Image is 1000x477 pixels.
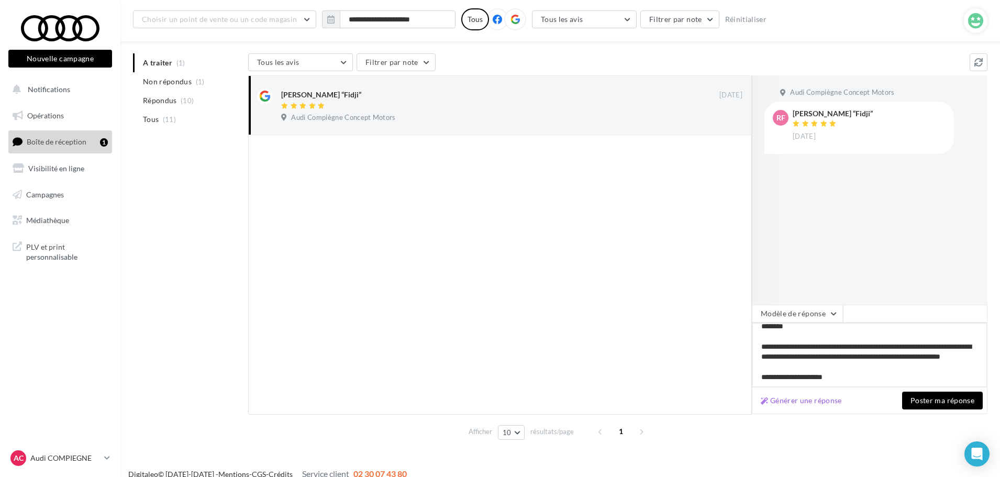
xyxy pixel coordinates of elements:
[793,132,816,141] span: [DATE]
[719,91,742,100] span: [DATE]
[498,425,525,440] button: 10
[28,164,84,173] span: Visibilité en ligne
[143,114,159,125] span: Tous
[793,110,873,117] div: [PERSON_NAME] “Fidji”
[26,240,108,262] span: PLV et print personnalisable
[6,130,114,153] a: Boîte de réception1
[6,209,114,231] a: Médiathèque
[100,138,108,147] div: 1
[6,105,114,127] a: Opérations
[14,453,24,463] span: AC
[133,10,316,28] button: Choisir un point de vente ou un code magasin
[6,79,110,101] button: Notifications
[790,88,894,97] span: Audi Compiègne Concept Motors
[721,13,771,26] button: Réinitialiser
[143,76,192,87] span: Non répondus
[142,15,297,24] span: Choisir un point de vente ou un code magasin
[8,448,112,468] a: AC Audi COMPIEGNE
[357,53,436,71] button: Filtrer par note
[27,111,64,120] span: Opérations
[964,441,990,467] div: Open Intercom Messenger
[28,85,70,94] span: Notifications
[640,10,719,28] button: Filtrer par note
[281,90,361,100] div: [PERSON_NAME] “Fidji”
[181,96,194,105] span: (10)
[163,115,176,124] span: (11)
[541,15,583,24] span: Tous les avis
[752,305,843,323] button: Modèle de réponse
[776,113,785,123] span: RF
[257,58,299,66] span: Tous les avis
[902,392,983,409] button: Poster ma réponse
[469,427,492,437] span: Afficher
[532,10,637,28] button: Tous les avis
[26,216,69,225] span: Médiathèque
[196,77,205,86] span: (1)
[8,50,112,68] button: Nouvelle campagne
[6,158,114,180] a: Visibilité en ligne
[503,428,512,437] span: 10
[27,137,86,146] span: Boîte de réception
[248,53,353,71] button: Tous les avis
[291,113,395,123] span: Audi Compiègne Concept Motors
[6,236,114,267] a: PLV et print personnalisable
[461,8,489,30] div: Tous
[26,190,64,198] span: Campagnes
[757,394,846,407] button: Générer une réponse
[613,423,629,440] span: 1
[530,427,574,437] span: résultats/page
[30,453,100,463] p: Audi COMPIEGNE
[6,184,114,206] a: Campagnes
[143,95,177,106] span: Répondus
